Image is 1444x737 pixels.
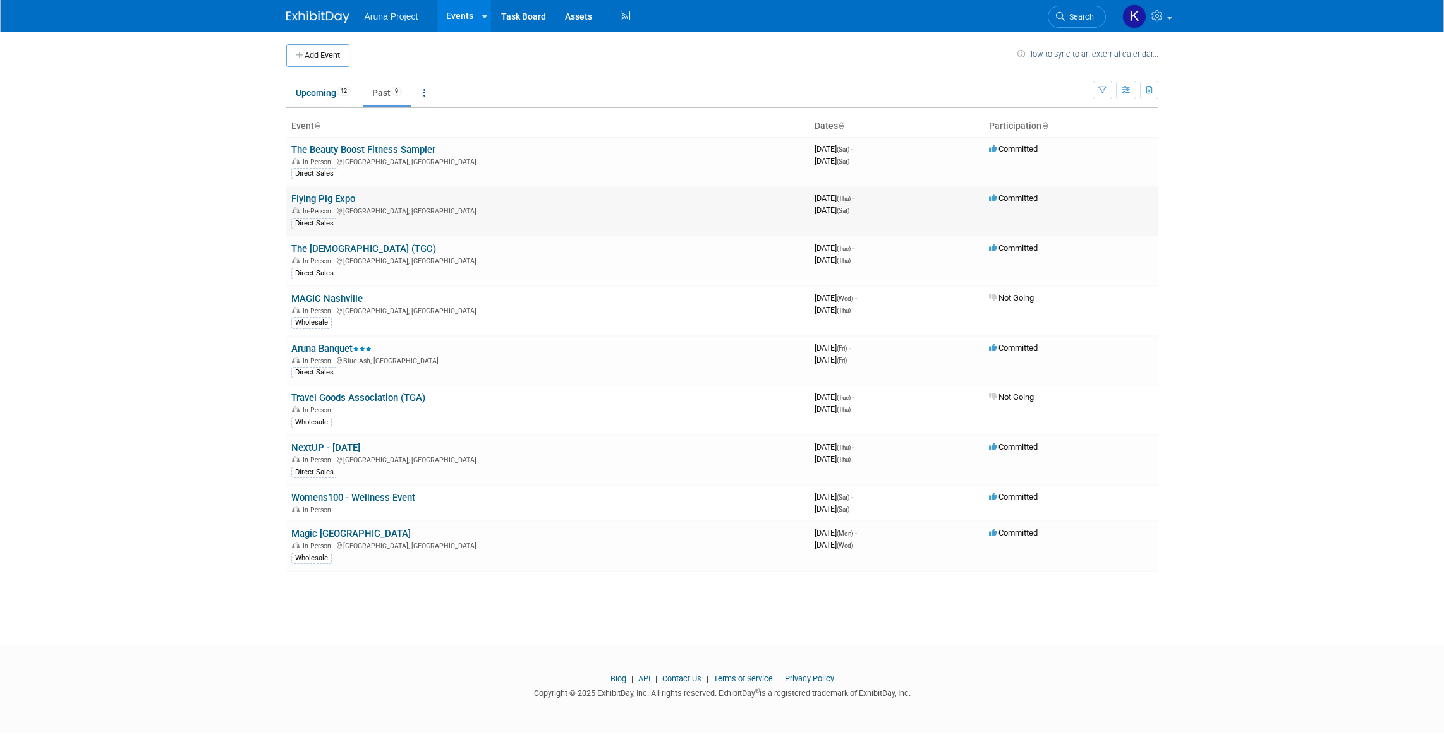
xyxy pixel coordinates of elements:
div: [GEOGRAPHIC_DATA], [GEOGRAPHIC_DATA] [291,205,804,215]
span: In-Person [303,307,335,315]
span: (Wed) [837,295,853,302]
span: (Sat) [837,506,849,513]
a: Search [1048,6,1106,28]
img: In-Person Event [292,207,300,213]
span: - [852,392,854,402]
div: Wholesale [291,417,332,428]
span: | [652,674,660,683]
span: Search [1065,12,1094,21]
span: 12 [337,87,351,96]
span: Committed [989,492,1038,501]
img: In-Person Event [292,506,300,512]
span: (Fri) [837,345,847,352]
span: (Wed) [837,542,853,549]
span: In-Person [303,257,335,265]
a: The [DEMOGRAPHIC_DATA] (TGC) [291,243,436,255]
div: [GEOGRAPHIC_DATA], [GEOGRAPHIC_DATA] [291,255,804,265]
img: In-Person Event [292,357,300,363]
span: (Thu) [837,406,851,413]
span: [DATE] [815,243,854,253]
span: Committed [989,343,1038,352]
div: Direct Sales [291,268,337,279]
span: (Sat) [837,494,849,501]
a: Sort by Event Name [314,121,320,131]
span: - [849,343,851,352]
span: - [852,193,854,203]
span: Committed [989,193,1038,203]
span: Not Going [989,392,1034,402]
span: - [851,144,853,153]
div: Blue Ash, [GEOGRAPHIC_DATA] [291,355,804,365]
span: (Tue) [837,245,851,252]
span: In-Person [303,158,335,166]
a: Upcoming12 [286,81,360,105]
span: In-Person [303,456,335,464]
span: (Tue) [837,394,851,401]
span: [DATE] [815,528,857,537]
span: Committed [989,243,1038,253]
span: - [855,528,857,537]
a: Contact Us [662,674,701,683]
span: [DATE] [815,156,849,165]
button: Add Event [286,44,349,67]
span: (Fri) [837,357,847,364]
img: In-Person Event [292,257,300,263]
a: How to sync to an external calendar... [1017,49,1158,59]
a: Magic [GEOGRAPHIC_DATA] [291,528,411,539]
span: In-Person [303,406,335,414]
span: - [855,293,857,303]
sup: ® [755,687,760,694]
span: [DATE] [815,504,849,513]
span: Committed [989,144,1038,153]
span: [DATE] [815,293,857,303]
span: - [851,492,853,501]
th: Dates [810,116,984,137]
img: In-Person Event [292,456,300,462]
span: [DATE] [815,343,851,352]
span: | [703,674,712,683]
img: In-Person Event [292,158,300,164]
span: [DATE] [815,144,853,153]
span: (Sat) [837,146,849,153]
th: Event [286,116,810,137]
div: Direct Sales [291,168,337,179]
div: [GEOGRAPHIC_DATA], [GEOGRAPHIC_DATA] [291,305,804,315]
span: Aruna Project [365,11,418,21]
span: [DATE] [815,540,853,549]
div: Direct Sales [291,218,337,229]
span: [DATE] [815,454,851,464]
span: [DATE] [815,193,854,203]
span: (Thu) [837,456,851,463]
span: (Mon) [837,530,853,537]
span: Committed [989,528,1038,537]
a: Terms of Service [713,674,773,683]
span: (Thu) [837,307,851,314]
a: API [638,674,650,683]
span: - [852,243,854,253]
span: (Sat) [837,207,849,214]
div: [GEOGRAPHIC_DATA], [GEOGRAPHIC_DATA] [291,540,804,550]
span: | [628,674,636,683]
span: In-Person [303,506,335,514]
a: Flying Pig Expo [291,193,355,205]
span: [DATE] [815,205,849,215]
span: [DATE] [815,404,851,414]
img: In-Person Event [292,307,300,313]
span: 9 [391,87,402,96]
span: | [775,674,783,683]
span: In-Person [303,542,335,550]
a: Aruna Banquet [291,343,372,354]
span: [DATE] [815,492,853,501]
div: Wholesale [291,553,332,564]
a: MAGIC Nashville [291,293,363,304]
span: [DATE] [815,355,847,364]
a: Past9 [363,81,411,105]
th: Participation [984,116,1158,137]
img: In-Person Event [292,542,300,548]
img: ExhibitDay [286,11,349,23]
a: Travel Goods Association (TGA) [291,392,425,404]
span: [DATE] [815,392,854,402]
a: Privacy Policy [785,674,834,683]
div: [GEOGRAPHIC_DATA], [GEOGRAPHIC_DATA] [291,454,804,464]
div: Direct Sales [291,467,337,478]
